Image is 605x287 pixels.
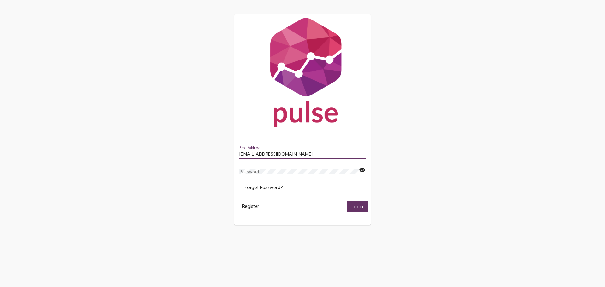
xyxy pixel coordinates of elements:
span: Register [242,204,259,209]
span: Forgot Password? [245,185,283,190]
button: Register [237,201,264,212]
button: Forgot Password? [239,182,288,193]
img: Pulse For Good Logo [234,14,371,134]
span: Login [352,204,363,210]
mat-icon: visibility [359,166,366,174]
button: Login [347,201,368,212]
